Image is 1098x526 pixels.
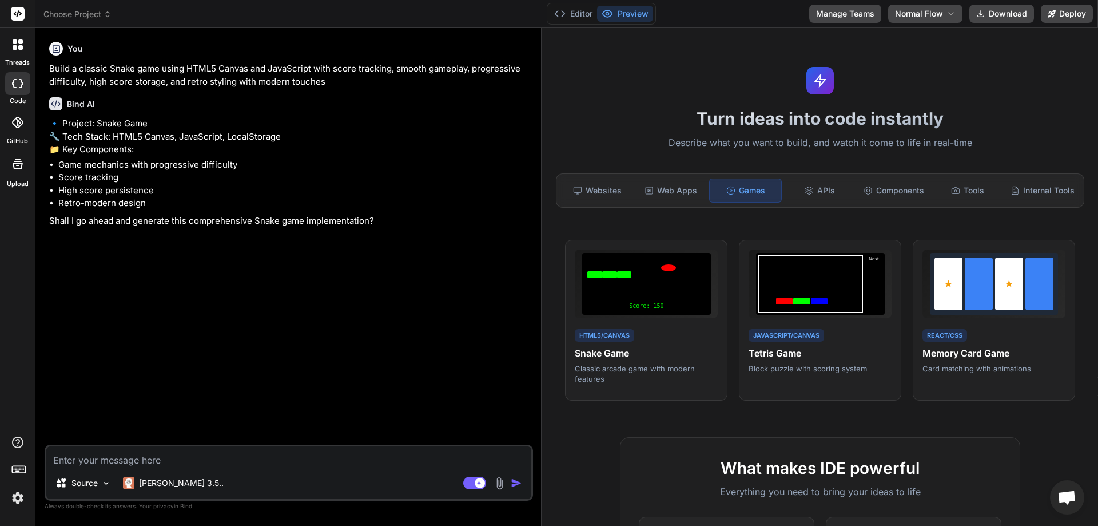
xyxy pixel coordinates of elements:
p: Build a classic Snake game using HTML5 Canvas and JavaScript with score tracking, smooth gameplay... [49,62,531,88]
div: Tools [932,179,1004,203]
li: Game mechanics with progressive difficulty [58,159,531,172]
li: Retro-modern design [58,197,531,210]
p: 🔹 Project: Snake Game 🔧 Tech Stack: HTML5 Canvas, JavaScript, LocalStorage 📁 Key Components: [49,117,531,156]
h4: Snake Game [575,346,718,360]
label: GitHub [7,136,28,146]
li: Score tracking [58,171,531,184]
img: settings [8,488,27,508]
button: Preview [597,6,653,22]
p: Everything you need to bring your ideas to life [639,485,1001,499]
p: Card matching with animations [922,363,1065,374]
h6: Bind AI [67,98,95,110]
p: Shall I go ahead and generate this comprehensive Snake game implementation? [49,215,531,228]
p: [PERSON_NAME] 3.5.. [139,477,224,489]
div: JavaScript/Canvas [749,329,824,342]
h6: You [67,43,83,54]
a: Open chat [1050,480,1084,515]
h4: Memory Card Game [922,346,1065,360]
div: Next [865,255,882,313]
img: attachment [493,477,506,490]
img: Claude 3.5 Haiku [123,477,134,489]
img: icon [511,477,522,489]
div: React/CSS [922,329,967,342]
h4: Tetris Game [749,346,892,360]
p: Classic arcade game with modern features [575,363,718,384]
div: Score: 150 [587,302,706,310]
label: Upload [7,179,29,189]
p: Source [71,477,98,489]
p: Block puzzle with scoring system [749,363,892,374]
span: Normal Flow [895,8,943,19]
button: Manage Teams [809,5,881,23]
p: Always double-check its answers. Your in Bind [45,501,533,512]
button: Download [969,5,1034,23]
button: Editor [550,6,597,22]
button: Normal Flow [888,5,962,23]
div: APIs [784,179,856,203]
p: Describe what you want to build, and watch it come to life in real-time [549,136,1091,151]
label: threads [5,58,30,68]
div: HTML5/Canvas [575,329,634,342]
button: Deploy [1041,5,1093,23]
div: Games [709,179,782,203]
span: privacy [153,503,174,509]
h1: Turn ideas into code instantly [549,108,1091,129]
li: High score persistence [58,184,531,197]
div: Web Apps [635,179,707,203]
span: Choose Project [43,9,112,20]
div: Internal Tools [1006,179,1079,203]
div: Components [858,179,929,203]
h2: What makes IDE powerful [639,456,1001,480]
img: Pick Models [101,478,111,488]
label: code [10,96,26,106]
div: Websites [561,179,632,203]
